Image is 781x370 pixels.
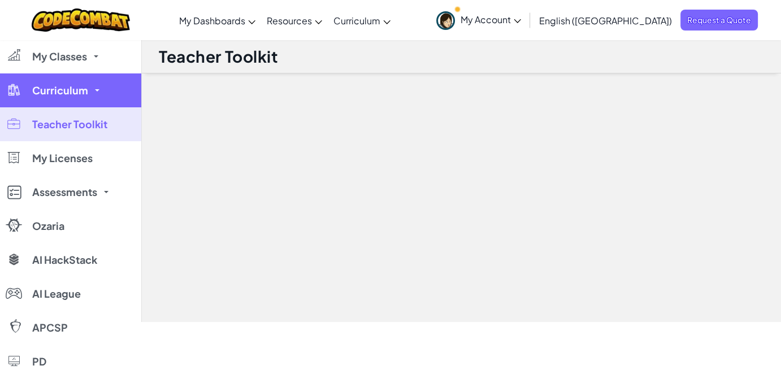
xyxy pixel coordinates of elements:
a: My Dashboards [173,5,261,36]
a: Resources [261,5,328,36]
img: CodeCombat logo [32,8,131,32]
span: Curriculum [333,15,380,27]
a: My Account [431,2,527,38]
span: My Dashboards [179,15,245,27]
span: Ozaria [32,221,64,231]
span: My Licenses [32,153,93,163]
a: Request a Quote [680,10,758,31]
span: Assessments [32,187,97,197]
span: Resources [267,15,312,27]
span: Teacher Toolkit [32,119,107,129]
span: My Classes [32,51,87,62]
a: Curriculum [328,5,396,36]
h1: Teacher Toolkit [159,46,278,67]
span: Curriculum [32,85,88,95]
span: English ([GEOGRAPHIC_DATA]) [539,15,672,27]
span: AI League [32,289,81,299]
span: AI HackStack [32,255,97,265]
img: avatar [436,11,455,30]
span: My Account [461,14,521,25]
a: English ([GEOGRAPHIC_DATA]) [533,5,678,36]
